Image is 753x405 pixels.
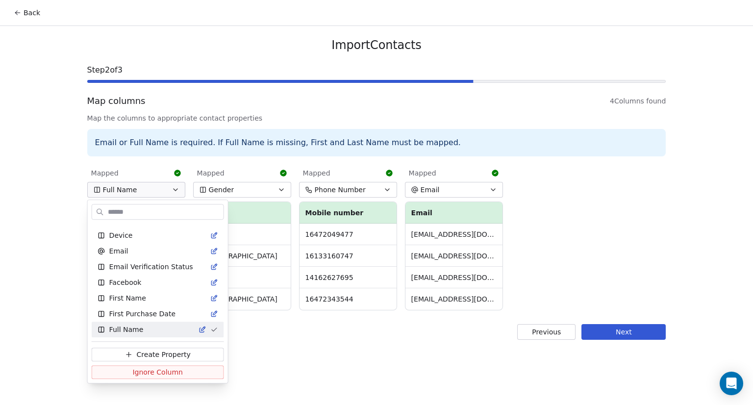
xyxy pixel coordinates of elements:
[109,246,128,256] span: Email
[109,293,146,303] span: First Name
[92,365,224,379] button: Ignore Column
[109,230,133,240] span: Device
[92,348,224,361] button: Create Property
[137,350,191,359] span: Create Property
[109,278,142,287] span: Facebook
[109,262,193,272] span: Email Verification Status
[109,215,151,225] span: Department
[109,309,176,319] span: First Purchase Date
[132,367,183,377] span: Ignore Column
[109,325,144,334] span: Full Name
